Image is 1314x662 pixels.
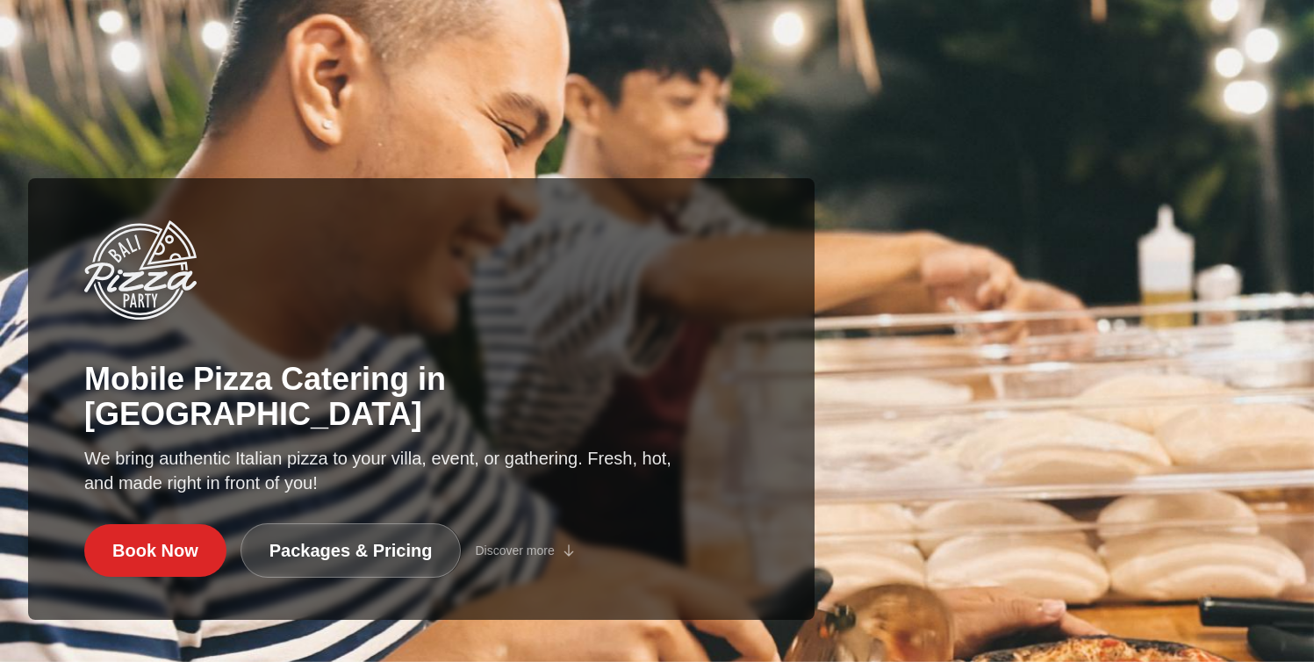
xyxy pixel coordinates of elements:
a: Packages & Pricing [241,523,462,578]
h1: Mobile Pizza Catering in [GEOGRAPHIC_DATA] [84,362,758,432]
p: We bring authentic Italian pizza to your villa, event, or gathering. Fresh, hot, and made right i... [84,446,674,495]
img: Bali Pizza Party Logo - Mobile Pizza Catering in Bali [84,220,197,320]
span: Discover more [475,542,554,559]
a: Book Now [84,524,226,577]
